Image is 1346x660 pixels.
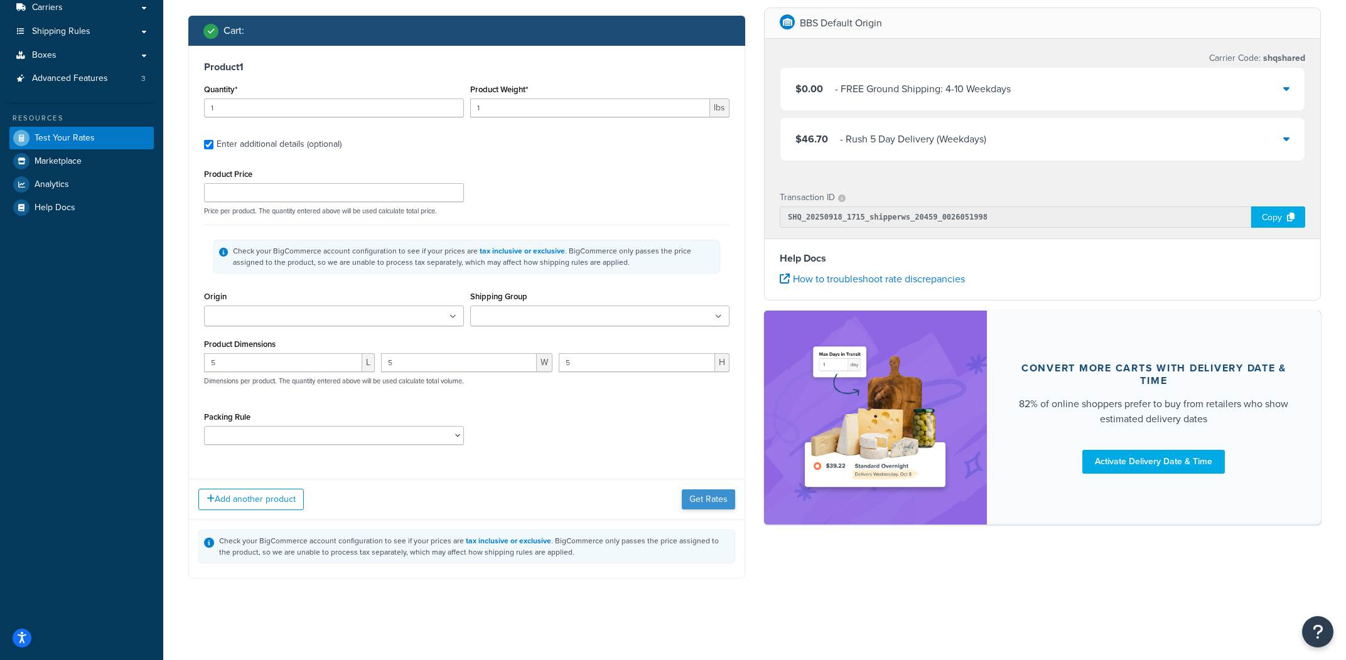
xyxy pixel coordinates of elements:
[9,127,154,149] a: Test Your Rates
[682,489,735,509] button: Get Rates
[9,20,154,43] a: Shipping Rules
[35,156,82,167] span: Marketplace
[204,61,730,73] h3: Product 1
[1209,50,1305,67] p: Carrier Code:
[835,80,1011,98] div: - FREE Ground Shipping: 4-10 Weekdays
[780,189,835,206] p: Transaction ID
[9,196,154,219] a: Help Docs
[201,206,733,215] p: Price per product. The quantity entered above will be used calculate total price.
[204,98,464,117] input: 0
[204,140,213,149] input: Enter additional details (optional)
[9,113,154,124] div: Resources
[204,412,250,422] label: Packing Rule
[1302,616,1333,647] button: Open Resource Center
[466,535,551,546] a: tax inclusive or exclusive
[201,376,464,385] p: Dimensions per product. The quantity entered above will be used calculate total volume.
[204,169,252,179] label: Product Price
[1261,51,1305,65] span: shqshared
[470,85,528,94] label: Product Weight*
[800,14,882,32] p: BBS Default Origin
[840,130,986,148] div: - Rush 5 Day Delivery (Weekdays)
[9,173,154,196] a: Analytics
[715,353,730,372] span: H
[223,25,244,36] h2: Cart :
[470,292,527,301] label: Shipping Group
[219,535,730,558] div: Check your BigCommerce account configuration to see if your prices are . BigCommerce only passes ...
[795,82,823,96] span: $0.00
[1251,206,1305,228] div: Copy
[470,98,711,117] input: 0.00
[1082,450,1225,474] a: Activate Delivery Date & Time
[9,150,154,173] a: Marketplace
[32,26,90,37] span: Shipping Rules
[32,73,108,84] span: Advanced Features
[780,251,1305,266] h4: Help Docs
[537,353,552,372] span: W
[204,339,276,349] label: Product Dimensions
[1017,362,1291,387] div: Convert more carts with delivery date & time
[32,3,63,13] span: Carriers
[9,44,154,67] a: Boxes
[35,179,69,190] span: Analytics
[795,132,828,146] span: $46.70
[9,67,154,90] li: Advanced Features
[141,73,146,84] span: 3
[480,245,565,257] a: tax inclusive or exclusive
[32,50,57,61] span: Boxes
[797,329,954,506] img: feature-image-ddt-36eae7f7280da8017bfb280eaccd9c446f90b1fe08728e4019434db127062ab4.png
[35,133,95,144] span: Test Your Rates
[1017,397,1291,427] div: 82% of online shoppers prefer to buy from retailers who show estimated delivery dates
[780,272,965,286] a: How to troubleshoot rate discrepancies
[198,489,304,510] button: Add another product
[35,203,75,213] span: Help Docs
[9,67,154,90] a: Advanced Features3
[710,98,730,117] span: lbs
[204,85,237,94] label: Quantity*
[233,245,714,268] div: Check your BigCommerce account configuration to see if your prices are . BigCommerce only passes ...
[362,353,375,372] span: L
[217,136,342,153] div: Enter additional details (optional)
[204,292,227,301] label: Origin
